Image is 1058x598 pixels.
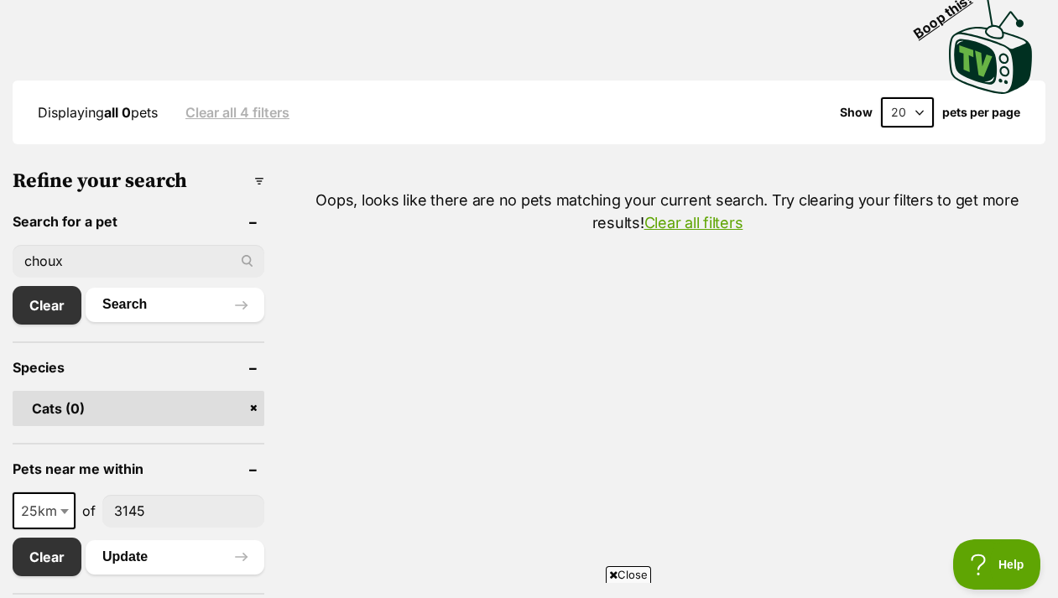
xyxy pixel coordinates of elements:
[86,540,264,574] button: Update
[13,214,264,229] header: Search for a pet
[14,499,74,523] span: 25km
[13,391,264,426] a: Cats (0)
[953,539,1041,590] iframe: Help Scout Beacon - Open
[104,104,131,121] strong: all 0
[13,286,81,325] a: Clear
[942,106,1020,119] label: pets per page
[606,566,651,583] span: Close
[38,104,158,121] span: Displaying pets
[13,169,264,193] h3: Refine your search
[289,189,1045,234] p: Oops, looks like there are no pets matching your current search. Try clearing your filters to get...
[82,501,96,521] span: of
[185,105,289,120] a: Clear all 4 filters
[13,538,81,576] a: Clear
[13,492,76,529] span: 25km
[13,461,264,476] header: Pets near me within
[840,106,873,119] span: Show
[102,495,264,527] input: postcode
[13,245,264,277] input: Toby
[13,360,264,375] header: Species
[86,288,264,321] button: Search
[644,214,743,231] a: Clear all filters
